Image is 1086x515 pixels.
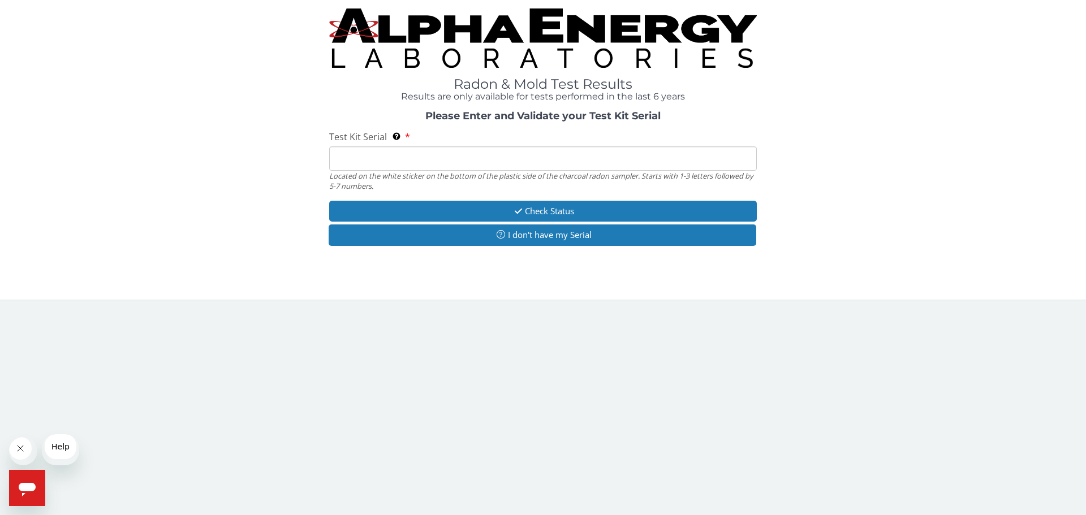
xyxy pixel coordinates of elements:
h1: Radon & Mold Test Results [329,77,757,92]
strong: Please Enter and Validate your Test Kit Serial [425,110,661,122]
iframe: Close message [9,437,37,465]
iframe: Message from company [42,434,79,465]
button: Check Status [329,201,757,222]
span: Test Kit Serial [329,131,387,143]
img: TightCrop.jpg [329,8,757,68]
iframe: Button to launch messaging window [9,470,45,506]
h4: Results are only available for tests performed in the last 6 years [329,92,757,102]
button: I don't have my Serial [329,224,756,245]
div: Located on the white sticker on the bottom of the plastic side of the charcoal radon sampler. Sta... [329,171,757,192]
